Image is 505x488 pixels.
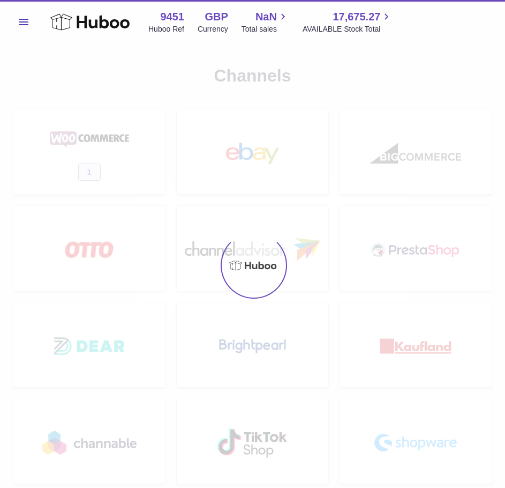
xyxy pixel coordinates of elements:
span: Total sales [242,24,289,34]
span: NaN [255,10,277,24]
strong: 9451 [160,10,184,24]
span: 17,675.27 [333,10,380,24]
span: AVAILABLE Stock Total [303,24,393,34]
a: NaN Total sales [242,10,289,34]
div: Currency [198,24,228,34]
strong: GBP [205,10,228,24]
div: Huboo Ref [148,24,184,34]
a: 17,675.27 AVAILABLE Stock Total [303,10,393,34]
